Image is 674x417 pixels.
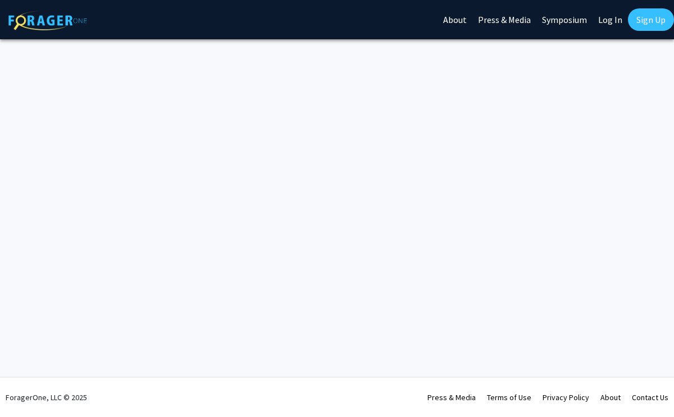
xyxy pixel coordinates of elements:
a: Contact Us [632,392,668,402]
a: About [600,392,621,402]
a: Sign Up [628,8,674,31]
div: ForagerOne, LLC © 2025 [6,378,87,417]
img: ForagerOne Logo [8,11,87,30]
a: Privacy Policy [543,392,589,402]
a: Terms of Use [487,392,531,402]
a: Press & Media [427,392,476,402]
